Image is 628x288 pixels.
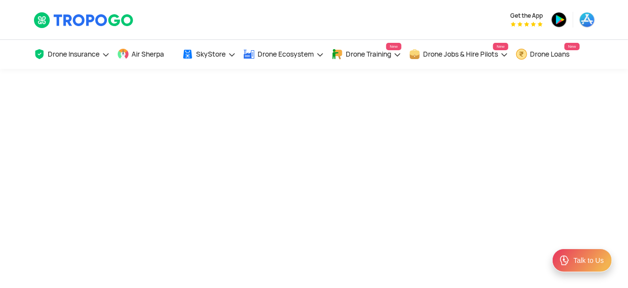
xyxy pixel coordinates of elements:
[386,43,401,50] span: New
[559,255,570,266] img: ic_Support.svg
[48,50,100,58] span: Drone Insurance
[258,50,314,58] span: Drone Ecosystem
[530,50,570,58] span: Drone Loans
[579,12,595,28] img: appstore
[516,40,580,69] a: Drone LoansNew
[182,40,236,69] a: SkyStore
[33,40,110,69] a: Drone Insurance
[551,12,567,28] img: playstore
[243,40,324,69] a: Drone Ecosystem
[33,12,134,29] img: TropoGo Logo
[117,40,174,69] a: Air Sherpa
[346,50,392,58] span: Drone Training
[132,50,165,58] span: Air Sherpa
[564,43,579,50] span: New
[511,12,543,20] span: Get the App
[409,40,508,69] a: Drone Jobs & Hire PilotsNew
[493,43,508,50] span: New
[511,22,543,27] img: App Raking
[197,50,226,58] span: SkyStore
[574,256,604,265] div: Talk to Us
[331,40,401,69] a: Drone TrainingNew
[424,50,498,58] span: Drone Jobs & Hire Pilots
